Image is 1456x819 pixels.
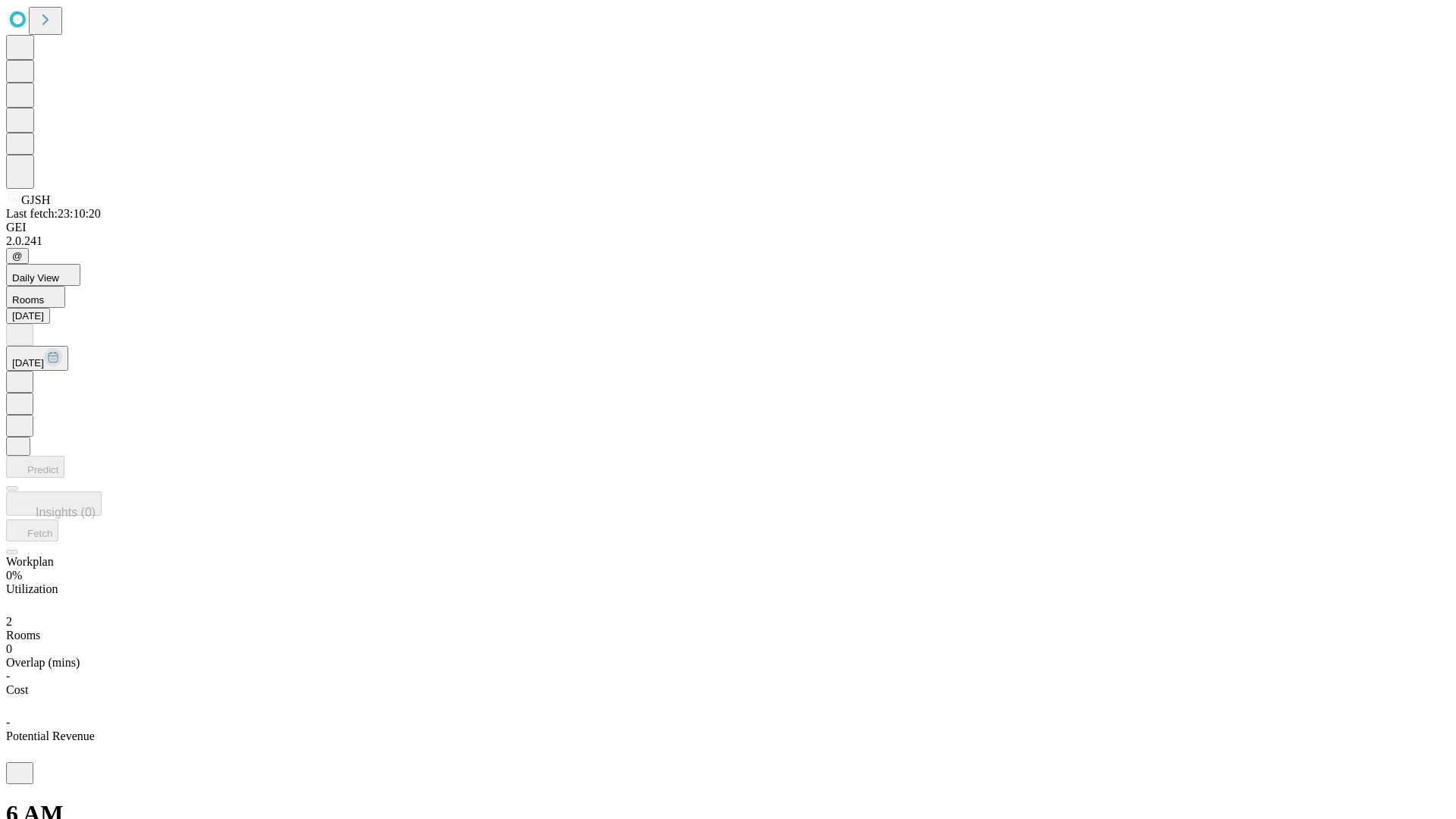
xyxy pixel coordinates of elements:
div: GEI [6,221,1450,234]
button: [DATE] [6,346,68,371]
button: [DATE] [6,308,50,324]
span: Daily View [12,272,59,284]
span: Last fetch: 23:10:20 [6,207,101,220]
button: Insights (0) [6,491,102,516]
span: Workplan [6,555,54,568]
span: Overlap (mins) [6,656,80,669]
span: @ [12,250,23,262]
span: Rooms [12,294,44,306]
div: 2.0.241 [6,234,1450,248]
span: Utilization [6,582,58,595]
span: 2 [6,615,12,628]
span: 0% [6,569,22,582]
span: Potential Revenue [6,730,95,742]
button: Daily View [6,264,80,286]
span: Insights (0) [36,506,96,519]
button: Rooms [6,286,65,308]
button: Predict [6,456,64,478]
span: - [6,670,10,682]
span: - [6,716,10,729]
button: Fetch [6,519,58,541]
span: [DATE] [12,357,44,369]
span: Rooms [6,629,40,642]
span: Cost [6,683,28,696]
span: GJSH [21,193,50,206]
span: 0 [6,642,12,655]
button: @ [6,248,29,264]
